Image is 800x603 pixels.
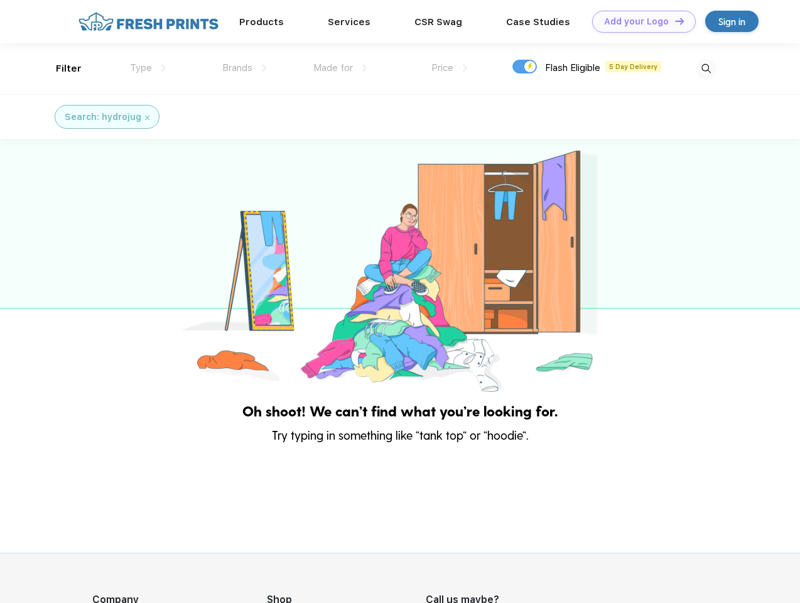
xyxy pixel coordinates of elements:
[239,16,284,28] a: Products
[604,16,669,27] div: Add your Logo
[145,116,149,120] img: filter_cancel.svg
[262,64,266,72] img: dropdown.png
[130,62,152,73] span: Type
[313,62,353,73] span: Made for
[431,62,453,73] span: Price
[65,111,141,124] div: Search: hydrojug
[696,58,716,79] img: desktop_search.svg
[605,61,661,72] span: 5 Day Delivery
[675,18,684,24] img: DT
[705,11,759,32] a: Sign in
[161,64,166,72] img: dropdown.png
[718,14,745,29] div: Sign in
[362,64,367,72] img: dropdown.png
[222,62,252,73] span: Brands
[56,62,82,76] div: Filter
[545,62,600,73] span: Flash Eligible
[463,64,467,72] img: dropdown.png
[75,11,222,33] img: fo%20logo%202.webp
